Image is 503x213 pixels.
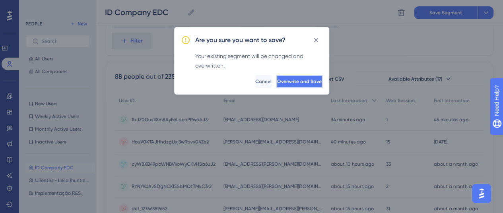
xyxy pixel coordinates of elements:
[195,51,322,70] div: Your existing segment will be changed and overwritten.
[255,78,272,85] span: Cancel
[195,35,285,45] h2: Are you sure you want to save?
[470,182,493,205] iframe: UserGuiding AI Assistant Launcher
[19,2,50,12] span: Need Help?
[277,78,322,85] span: Overwrite and Save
